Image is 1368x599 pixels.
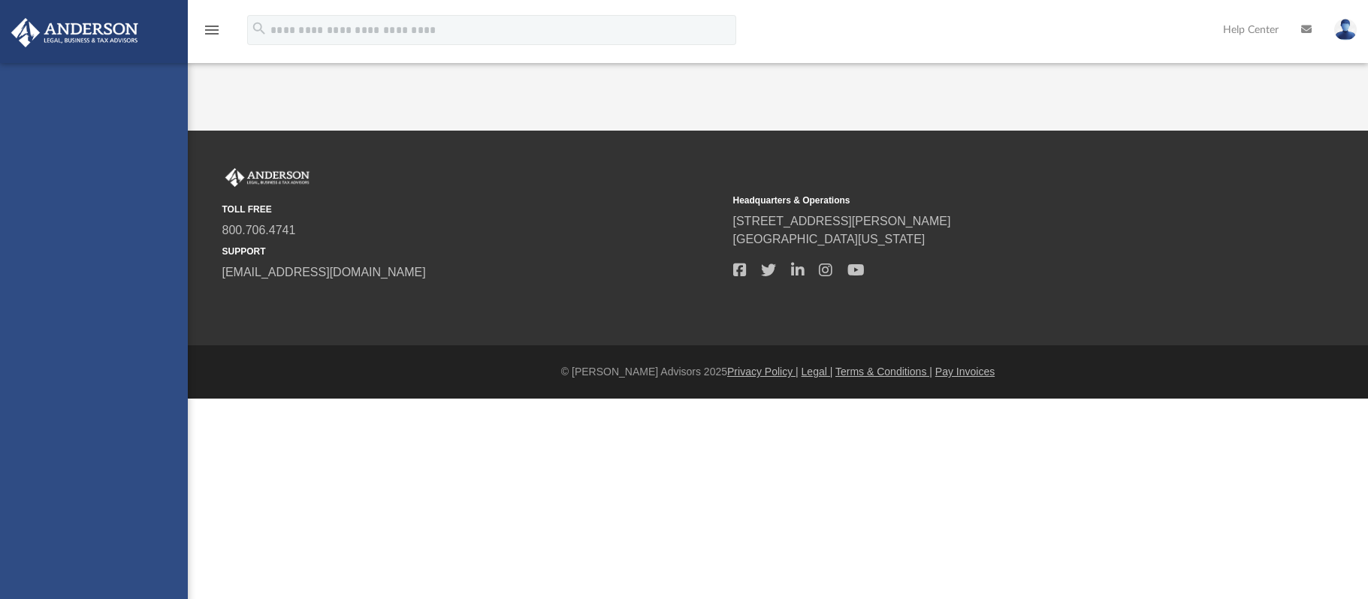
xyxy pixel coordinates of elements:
img: User Pic [1334,19,1357,41]
a: Legal | [802,366,833,378]
a: menu [203,29,221,39]
a: [STREET_ADDRESS][PERSON_NAME] [733,215,951,227]
i: search [251,20,267,37]
a: Pay Invoices [935,366,995,378]
div: © [PERSON_NAME] Advisors 2025 [188,364,1368,380]
img: Anderson Advisors Platinum Portal [7,18,143,47]
small: SUPPORT [222,245,723,258]
img: Anderson Advisors Platinum Portal [222,168,313,188]
small: TOLL FREE [222,203,723,216]
a: Terms & Conditions | [835,366,932,378]
a: 800.706.4741 [222,224,296,236]
small: Headquarters & Operations [733,194,1234,207]
i: menu [203,21,221,39]
a: [GEOGRAPHIC_DATA][US_STATE] [733,233,926,245]
a: Privacy Policy | [727,366,799,378]
a: [EMAIL_ADDRESS][DOMAIN_NAME] [222,266,426,278]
